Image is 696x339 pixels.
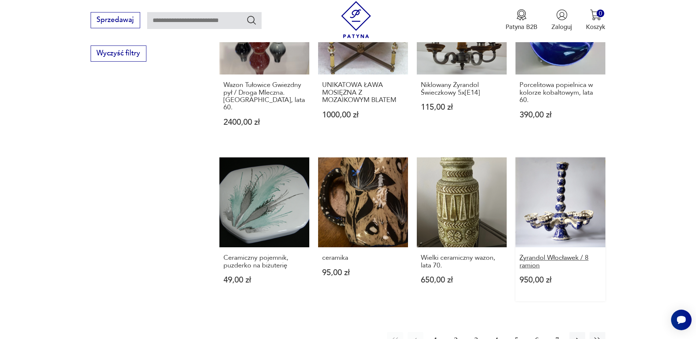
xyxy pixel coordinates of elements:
div: 0 [597,10,604,17]
button: Sprzedawaj [91,12,140,28]
button: Zaloguj [551,9,572,31]
a: Ikona medaluPatyna B2B [506,9,538,31]
img: Ikona medalu [516,9,527,21]
iframe: Smartsupp widget button [671,310,692,330]
h3: Wazon Tułowice Gwiezdny pył / Droga Mleczna. [GEOGRAPHIC_DATA], lata 60. [223,81,305,112]
h3: Porcelitowa popielnica w kolorze kobaltowym, lata 60. [520,81,601,104]
img: Patyna - sklep z meblami i dekoracjami vintage [338,1,375,38]
p: 650,00 zł [421,276,503,284]
a: Wielki ceramiczny wazon, lata 70.Wielki ceramiczny wazon, lata 70.650,00 zł [417,157,507,301]
h3: Wielki ceramiczny wazon, lata 70. [421,254,503,269]
h3: Ceramiczny pojemnik, puzderko na biżuterię [223,254,305,269]
p: 2400,00 zł [223,119,305,126]
p: 1000,00 zł [322,111,404,119]
button: 0Koszyk [586,9,605,31]
h3: Niklowany Żyrandol Świeczkowy 5x[E14] [421,81,503,96]
img: Ikona koszyka [590,9,601,21]
p: 390,00 zł [520,111,601,119]
p: 95,00 zł [322,269,404,277]
p: Zaloguj [551,23,572,31]
a: Sprzedawaj [91,18,140,23]
h3: UNIKATOWA ŁAWA MOSIĘŻNA Z MOZAIKOWYM BLATEM [322,81,404,104]
button: Szukaj [246,15,257,25]
a: Ceramiczny pojemnik, puzderko na biżuterięCeramiczny pojemnik, puzderko na biżuterię49,00 zł [219,157,309,301]
a: ceramikaceramika95,00 zł [318,157,408,301]
img: Ikonka użytkownika [556,9,568,21]
p: 950,00 zł [520,276,601,284]
h3: Żyrandol Włocławek / 8 ramion [520,254,601,269]
button: Patyna B2B [506,9,538,31]
a: Żyrandol Włocławek / 8 ramionŻyrandol Włocławek / 8 ramion950,00 zł [515,157,605,301]
h3: ceramika [322,254,404,262]
p: Koszyk [586,23,605,31]
p: Patyna B2B [506,23,538,31]
p: 49,00 zł [223,276,305,284]
button: Wyczyść filtry [91,45,146,62]
p: 115,00 zł [421,103,503,111]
